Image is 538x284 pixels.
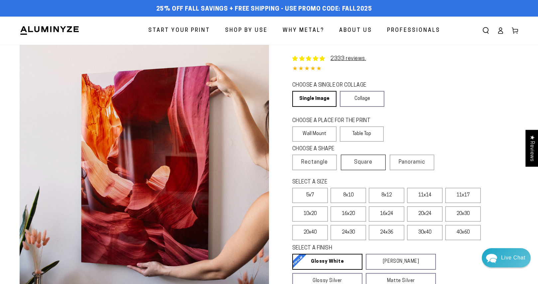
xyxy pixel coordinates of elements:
[478,23,493,38] summary: Search our site
[292,178,425,186] legend: SELECT A SIZE
[292,126,336,142] label: Wall Mount
[143,22,215,39] a: Start Your Print
[407,188,443,203] label: 11x14
[292,225,328,240] label: 20x40
[331,188,366,203] label: 8x10
[407,206,443,222] label: 20x24
[382,22,445,39] a: Professionals
[369,188,404,203] label: 8x12
[292,254,362,270] a: Glossy White
[20,26,79,35] img: Aluminyze
[225,26,268,35] span: Shop By Use
[292,117,378,125] legend: CHOOSE A PLACE FOR THE PRINT
[366,254,436,270] a: [PERSON_NAME]
[399,160,425,165] span: Panoramic
[369,206,404,222] label: 16x24
[292,64,518,74] div: 4.85 out of 5.0 stars
[387,26,440,35] span: Professionals
[369,225,404,240] label: 24x36
[340,126,384,142] label: Table Top
[148,26,210,35] span: Start Your Print
[292,188,328,203] label: 5x7
[407,225,443,240] label: 30x40
[292,145,379,153] legend: CHOOSE A SHAPE
[331,56,366,61] a: 2333 reviews.
[501,248,525,267] div: Contact Us Directly
[278,22,329,39] a: Why Metal?
[445,206,481,222] label: 20x30
[334,22,377,39] a: About Us
[340,91,384,107] a: Collage
[339,26,372,35] span: About Us
[301,158,328,166] span: Rectangle
[220,22,273,39] a: Shop By Use
[445,225,481,240] label: 40x60
[292,82,378,89] legend: CHOOSE A SINGLE OR COLLAGE
[354,158,372,166] span: Square
[331,225,366,240] label: 24x30
[292,91,336,107] a: Single Image
[292,245,420,252] legend: SELECT A FINISH
[525,130,538,167] div: Click to open Judge.me floating reviews tab
[292,206,328,222] label: 10x20
[283,26,324,35] span: Why Metal?
[331,206,366,222] label: 16x20
[156,6,372,13] span: 25% off FALL Savings + Free Shipping - Use Promo Code: FALL2025
[445,188,481,203] label: 11x17
[482,248,531,267] div: Chat widget toggle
